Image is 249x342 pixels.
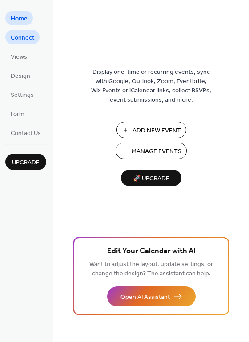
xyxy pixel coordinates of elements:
span: Design [11,72,30,81]
a: Settings [5,87,39,102]
span: Views [11,52,27,62]
button: Upgrade [5,154,46,170]
span: Edit Your Calendar with AI [107,245,196,258]
a: Design [5,68,36,83]
span: 🚀 Upgrade [126,173,176,185]
span: Want to adjust the layout, update settings, or change the design? The assistant can help. [89,258,213,280]
a: Form [5,106,30,121]
a: Connect [5,30,40,44]
span: Connect [11,33,34,43]
button: 🚀 Upgrade [121,170,181,186]
span: Upgrade [12,158,40,167]
span: Settings [11,91,34,100]
span: Home [11,14,28,24]
span: Display one-time or recurring events, sync with Google, Outlook, Zoom, Eventbrite, Wix Events or ... [91,68,211,105]
span: Add New Event [133,126,181,135]
a: Home [5,11,33,25]
button: Manage Events [116,143,187,159]
button: Open AI Assistant [107,286,196,306]
span: Open AI Assistant [120,293,170,302]
a: Contact Us [5,125,46,140]
button: Add New Event [116,122,186,138]
a: Views [5,49,32,64]
span: Contact Us [11,129,41,138]
span: Form [11,110,24,119]
span: Manage Events [132,147,181,156]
